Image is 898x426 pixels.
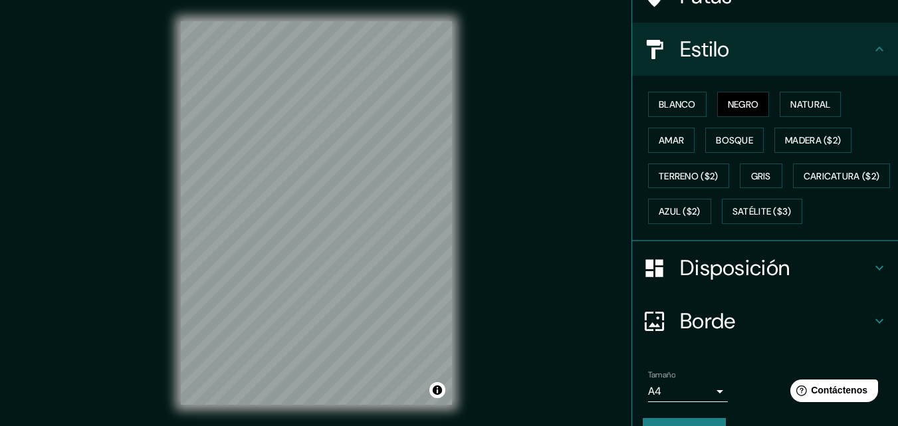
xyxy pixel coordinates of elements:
[774,128,851,153] button: Madera ($2)
[680,307,736,335] font: Borde
[740,163,782,189] button: Gris
[659,98,696,110] font: Blanco
[680,254,790,282] font: Disposición
[632,294,898,348] div: Borde
[793,163,891,189] button: Caricatura ($2)
[728,98,759,110] font: Negro
[659,170,719,182] font: Terreno ($2)
[648,163,729,189] button: Terreno ($2)
[632,241,898,294] div: Disposición
[659,206,701,218] font: Azul ($2)
[790,98,830,110] font: Natural
[716,134,753,146] font: Bosque
[632,23,898,76] div: Estilo
[429,382,445,398] button: Activar o desactivar atribución
[181,21,452,405] canvas: Mapa
[648,370,675,380] font: Tamaño
[780,92,841,117] button: Natural
[648,381,728,402] div: A4
[659,134,684,146] font: Amar
[648,128,695,153] button: Amar
[648,384,661,398] font: A4
[722,199,802,224] button: Satélite ($3)
[648,199,711,224] button: Azul ($2)
[680,35,730,63] font: Estilo
[780,374,883,411] iframe: Lanzador de widgets de ayuda
[785,134,841,146] font: Madera ($2)
[751,170,771,182] font: Gris
[804,170,880,182] font: Caricatura ($2)
[705,128,764,153] button: Bosque
[717,92,770,117] button: Negro
[732,206,792,218] font: Satélite ($3)
[648,92,707,117] button: Blanco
